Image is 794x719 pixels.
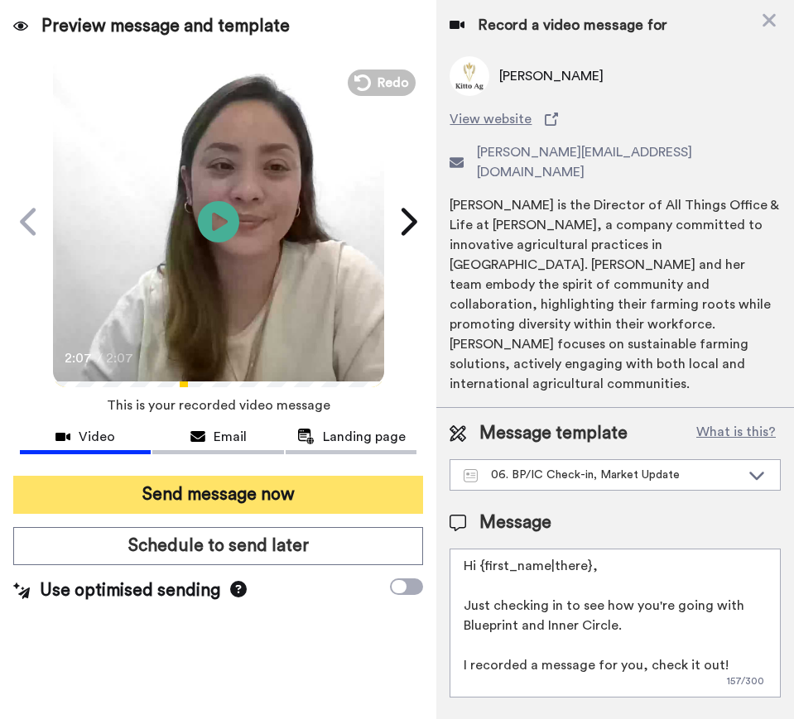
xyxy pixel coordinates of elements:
span: This is your recorded video message [107,387,330,424]
a: View website [450,109,781,129]
button: What is this? [691,421,781,446]
span: Email [214,427,247,447]
span: Landing page [323,427,406,447]
span: View website [450,109,532,129]
button: Send message now [13,476,423,514]
img: Message-temps.svg [464,469,478,482]
div: [PERSON_NAME] is the Director of All Things Office & Life at [PERSON_NAME], a company committed t... [450,195,781,394]
button: Schedule to send later [13,527,423,565]
span: [PERSON_NAME][EMAIL_ADDRESS][DOMAIN_NAME] [477,142,781,182]
div: 06. BP/IC Check-in, Market Update [464,467,740,483]
span: Use optimised sending [40,578,220,603]
span: Message template [479,421,628,446]
textarea: Hi {first_name|there}, Just checking in to see how you're going with Blueprint and Inner Circle. ... [450,549,781,697]
span: Message [479,510,551,535]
